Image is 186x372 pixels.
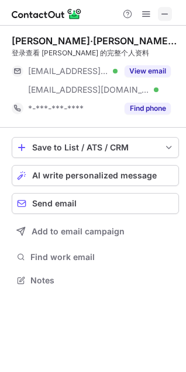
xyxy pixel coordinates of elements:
button: save-profile-one-click [12,137,179,158]
button: Send email [12,193,179,214]
img: ContactOut v5.3.10 [12,7,82,21]
button: Reveal Button [125,103,171,114]
button: Reveal Button [125,65,171,77]
button: Find work email [12,249,179,265]
span: Send email [32,199,77,208]
span: Notes [30,275,174,286]
div: 登录查看 [PERSON_NAME] 的完整个人资料 [12,48,179,58]
div: [PERSON_NAME]·[PERSON_NAME]曼 [12,35,179,47]
button: Add to email campaign [12,221,179,242]
button: AI write personalized message [12,165,179,186]
span: AI write personalized message [32,171,157,180]
button: Notes [12,272,179,289]
span: [EMAIL_ADDRESS][DOMAIN_NAME] [28,85,150,95]
div: Save to List / ATS / CRM [32,143,159,152]
span: [EMAIL_ADDRESS][DOMAIN_NAME] [28,66,109,76]
span: Find work email [30,252,174,262]
span: Add to email campaign [32,227,125,236]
